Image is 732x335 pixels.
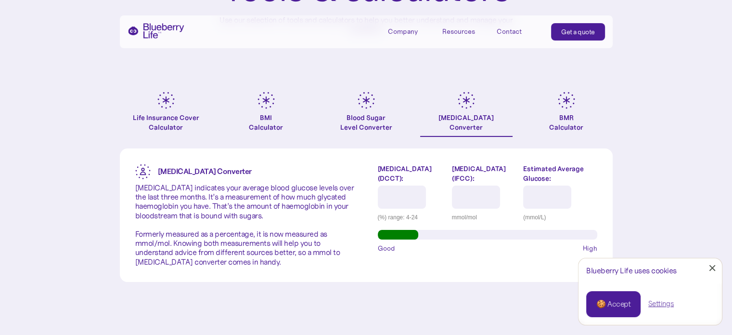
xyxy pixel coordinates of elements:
[220,92,312,137] a: BMICalculator
[583,243,597,253] span: High
[135,183,355,267] p: [MEDICAL_DATA] indicates your average blood glucose levels over the last three months. It’s a mea...
[378,164,445,183] label: [MEDICAL_DATA] (DCCT):
[523,213,597,222] div: (mmol/L)
[438,113,494,132] div: [MEDICAL_DATA] Converter
[586,266,714,275] div: Blueberry Life uses cookies
[452,164,516,183] label: [MEDICAL_DATA] (IFCC):
[596,299,630,309] div: 🍪 Accept
[388,27,418,36] div: Company
[420,92,513,137] a: [MEDICAL_DATA]Converter
[249,113,283,132] div: BMI Calculator
[703,258,722,278] a: Close Cookie Popup
[388,23,431,39] div: Company
[320,92,412,137] a: Blood SugarLevel Converter
[378,213,445,222] div: (%) range: 4-24
[551,23,605,40] a: Get a quote
[378,243,395,253] span: Good
[442,23,486,39] div: Resources
[549,113,583,132] div: BMR Calculator
[128,23,184,39] a: home
[120,113,212,132] div: Life Insurance Cover Calculator
[340,113,392,132] div: Blood Sugar Level Converter
[442,27,475,36] div: Resources
[120,92,212,137] a: Life Insurance Cover Calculator
[452,213,516,222] div: mmol/mol
[497,23,540,39] a: Contact
[648,299,674,309] a: Settings
[497,27,522,36] div: Contact
[523,164,597,183] label: Estimated Average Glucose:
[561,27,595,37] div: Get a quote
[158,166,252,176] strong: [MEDICAL_DATA] Converter
[520,92,613,137] a: BMRCalculator
[586,291,641,317] a: 🍪 Accept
